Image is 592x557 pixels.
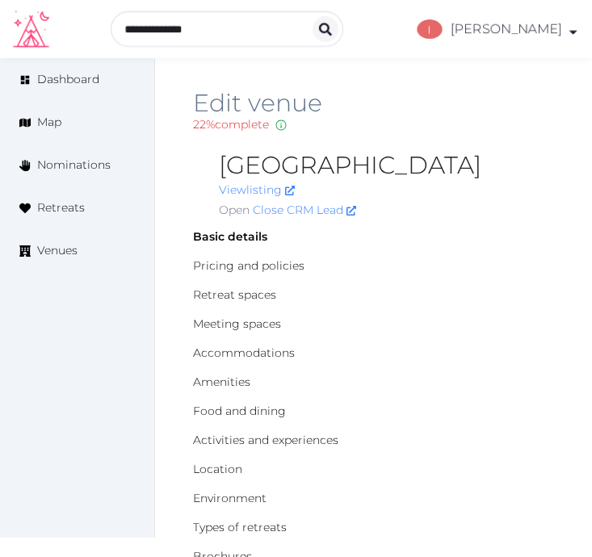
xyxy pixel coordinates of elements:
[37,114,61,131] span: Map
[219,153,554,178] h2: [GEOGRAPHIC_DATA]
[37,157,111,174] span: Nominations
[193,90,554,116] h2: Edit venue
[193,404,286,418] a: Food and dining
[193,520,287,534] a: Types of retreats
[219,182,295,197] a: Viewlisting
[193,287,276,302] a: Retreat spaces
[193,258,304,273] a: Pricing and policies
[193,117,269,132] span: 22 % complete
[193,433,338,447] a: Activities and experiences
[37,242,78,259] span: Venues
[193,375,250,389] a: Amenities
[193,491,267,505] a: Environment
[193,462,242,476] a: Location
[405,19,579,39] a: [PERSON_NAME]
[193,229,267,244] a: Basic details
[219,202,250,219] span: Open
[193,346,295,360] a: Accommodations
[193,316,281,331] a: Meeting spaces
[37,199,85,216] span: Retreats
[37,71,99,88] span: Dashboard
[253,202,356,219] a: Close CRM Lead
